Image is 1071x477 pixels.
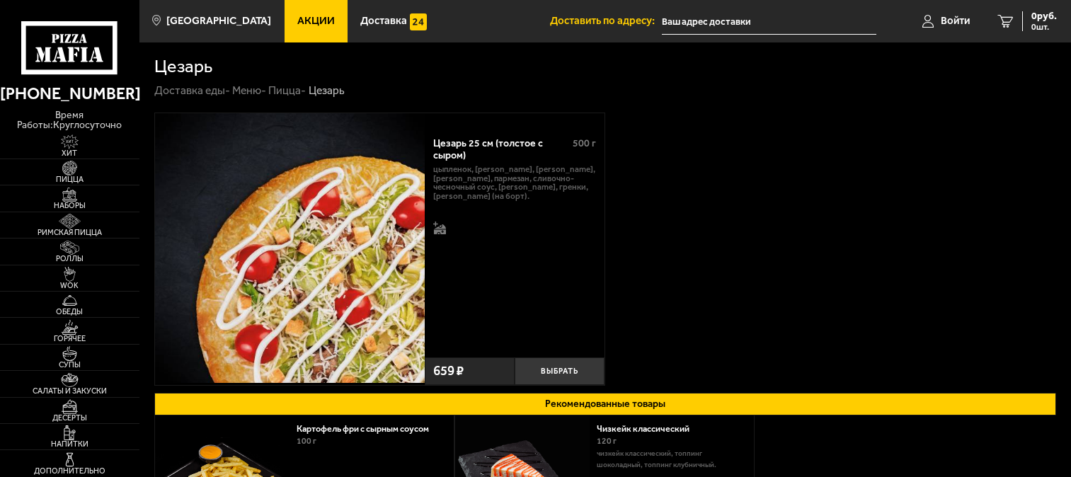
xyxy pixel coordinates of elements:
a: Доставка еды- [154,84,230,97]
span: 0 шт. [1031,23,1057,31]
a: Цезарь 25 см (толстое с сыром) [155,113,425,385]
span: 120 г [597,436,617,446]
span: 0 руб. [1031,11,1057,21]
span: Акции [297,16,335,26]
a: Чизкейк классический [597,423,701,434]
img: Цезарь 25 см (толстое с сыром) [155,113,425,383]
button: Выбрать [515,357,605,385]
span: 659 ₽ [433,364,464,378]
p: цыпленок, [PERSON_NAME], [PERSON_NAME], [PERSON_NAME], пармезан, сливочно-чесночный соус, [PERSON... [433,165,596,200]
input: Ваш адрес доставки [662,8,876,35]
span: Доставить по адресу: [550,16,662,26]
span: 500 г [573,137,596,149]
a: Пицца- [268,84,306,97]
div: Цезарь [309,84,345,98]
span: Доставка [360,16,407,26]
img: 15daf4d41897b9f0e9f617042186c801.svg [410,13,427,30]
p: Чизкейк классический, топпинг шоколадный, топпинг клубничный. [597,448,743,471]
h1: Цезарь [154,57,212,75]
span: 100 г [297,436,316,446]
div: Цезарь 25 см (толстое с сыром) [433,137,563,161]
button: Рекомендованные товары [154,393,1056,415]
span: Войти [941,16,970,26]
span: [GEOGRAPHIC_DATA] [166,16,271,26]
a: Меню- [232,84,266,97]
a: Картофель фри с сырным соусом [297,423,440,434]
